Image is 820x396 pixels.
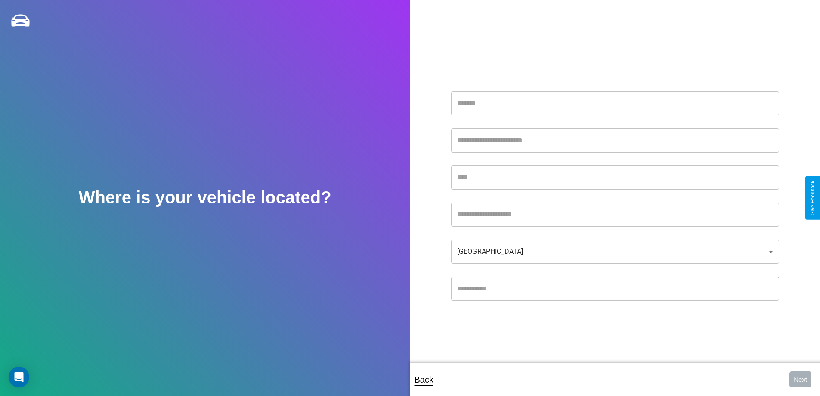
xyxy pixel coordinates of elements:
[415,372,433,387] p: Back
[810,181,816,215] div: Give Feedback
[9,367,29,387] div: Open Intercom Messenger
[451,240,779,264] div: [GEOGRAPHIC_DATA]
[789,371,811,387] button: Next
[79,188,331,207] h2: Where is your vehicle located?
